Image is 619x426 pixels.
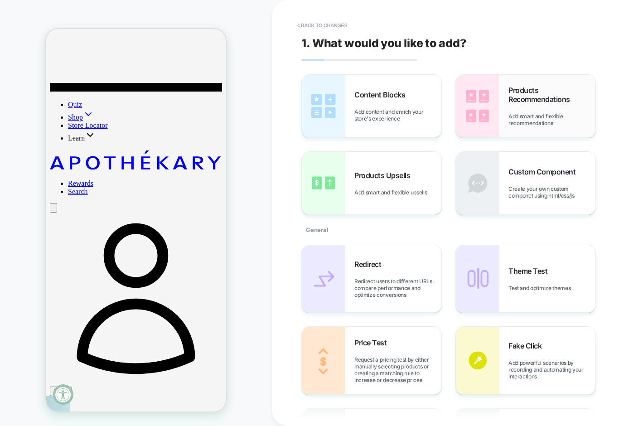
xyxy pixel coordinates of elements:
span: Products Recommendations [508,86,595,104]
span: Add smart and flexible upsells [354,189,431,196]
a: Navigate to https://www.apothekary.com/search [22,159,42,166]
span: Create your own custom componet using html/css/js [508,185,595,199]
span: Theme Test [508,266,552,276]
span: Add powerful scenarios by recording and automating your interactions [508,359,595,380]
a: Navigate to "Shop All" collection page [22,84,48,92]
a: Navigate to the home page [4,135,176,143]
span: 1. What would you like to add? [301,36,466,50]
div: General [301,215,596,245]
a: Navigate to https://www.apothekary.com/quiz [22,72,36,79]
button: Accessibility Widget, click to open [7,355,27,376]
button: Open cart [4,174,11,184]
span: Price Test [354,338,391,347]
span: Add smart and flexible recommendations [508,113,595,126]
span: Login to your account [4,349,176,357]
span: Add content and enrich your store's experience [354,108,441,122]
a: Navigate to "Retail Locator" page [22,92,62,100]
span: Redirect [354,260,386,269]
button: Open Login modal [4,358,26,367]
span: Custom Component [508,167,580,176]
span: Redirect users to different URLs, compare performance and optimize conversions [354,278,441,298]
span: Content Blocks [354,90,410,99]
button: < Back to changes [292,18,352,33]
span: Products Upsells [354,171,415,180]
span: Open "Learn" panel [22,105,49,113]
span: Fake Click [508,341,546,350]
span: Request a pricing test by either manually selecting products or creating a matching rule to incre... [354,356,441,383]
a: Navigate to "Rewards & Referral" page [22,150,47,158]
span: Test and optimize themes [508,285,575,291]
